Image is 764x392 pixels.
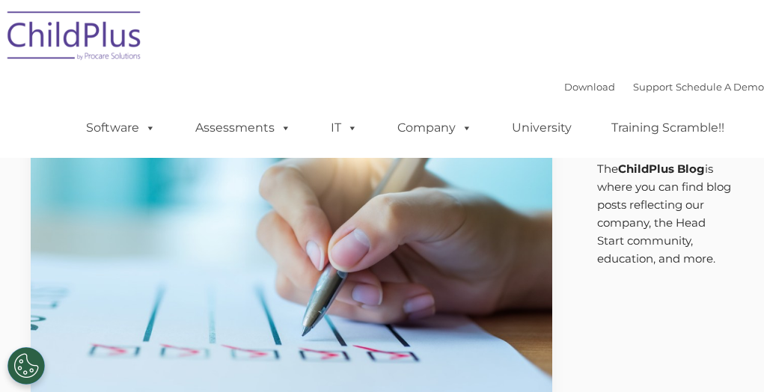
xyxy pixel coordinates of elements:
[382,113,487,143] a: Company
[676,81,764,93] a: Schedule A Demo
[618,162,705,176] strong: ChildPlus Blog
[7,347,45,385] button: Cookies Settings
[597,160,734,268] p: The is where you can find blog posts reflecting our company, the Head Start community, education,...
[596,113,739,143] a: Training Scramble!!
[564,81,615,93] a: Download
[71,113,171,143] a: Software
[497,113,587,143] a: University
[633,81,673,93] a: Support
[180,113,306,143] a: Assessments
[564,81,764,93] font: |
[316,113,373,143] a: IT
